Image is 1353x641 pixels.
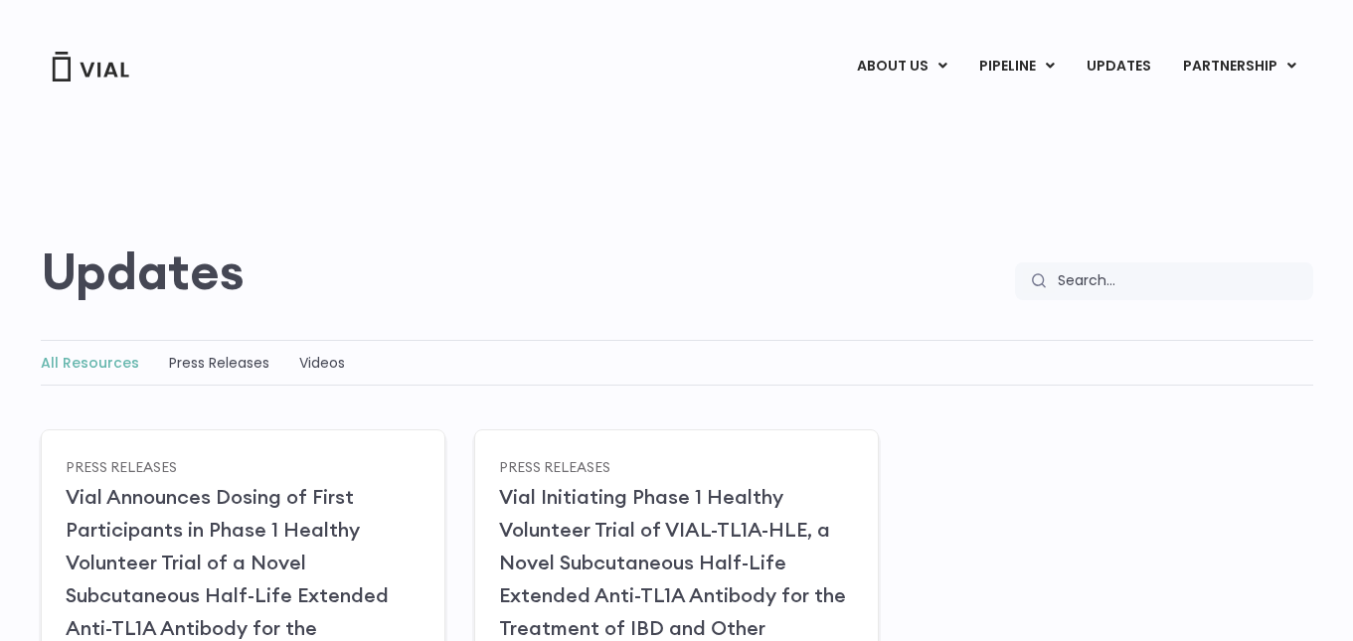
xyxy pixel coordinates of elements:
a: All Resources [41,353,139,373]
h2: Updates [41,242,245,300]
img: Vial Logo [51,52,130,81]
a: Press Releases [169,353,269,373]
a: Press Releases [66,457,177,475]
a: PIPELINEMenu Toggle [963,50,1070,83]
a: PARTNERSHIPMenu Toggle [1167,50,1312,83]
a: Videos [299,353,345,373]
a: UPDATES [1071,50,1166,83]
a: Press Releases [499,457,610,475]
a: ABOUT USMenu Toggle [841,50,962,83]
input: Search... [1046,262,1313,300]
